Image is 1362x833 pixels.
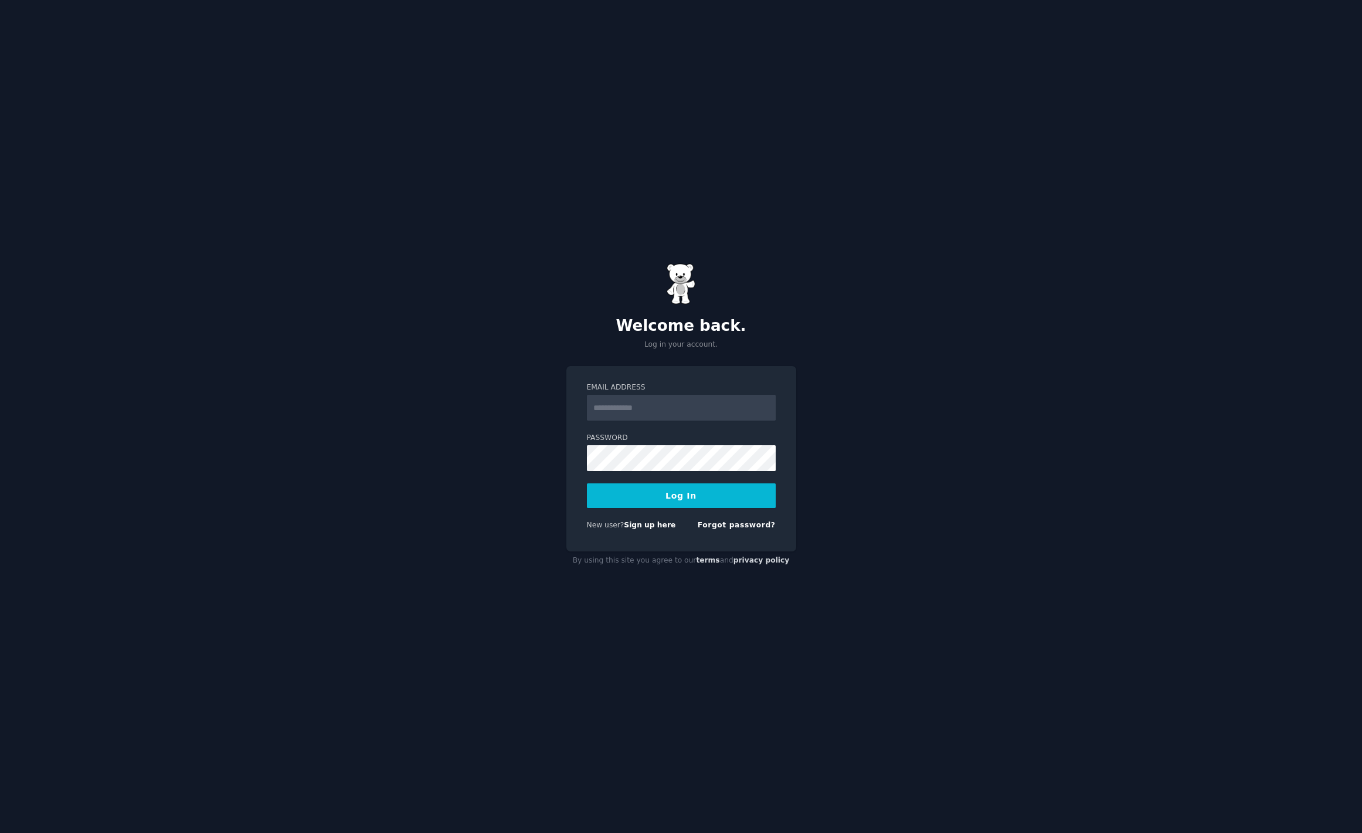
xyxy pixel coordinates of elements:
p: Log in your account. [566,340,796,350]
a: Sign up here [624,521,675,529]
div: By using this site you agree to our and [566,551,796,570]
a: terms [696,556,719,564]
button: Log In [587,483,776,508]
a: privacy policy [733,556,790,564]
span: New user? [587,521,624,529]
label: Email Address [587,382,776,393]
label: Password [587,433,776,443]
h2: Welcome back. [566,317,796,336]
a: Forgot password? [698,521,776,529]
img: Gummy Bear [667,263,696,304]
